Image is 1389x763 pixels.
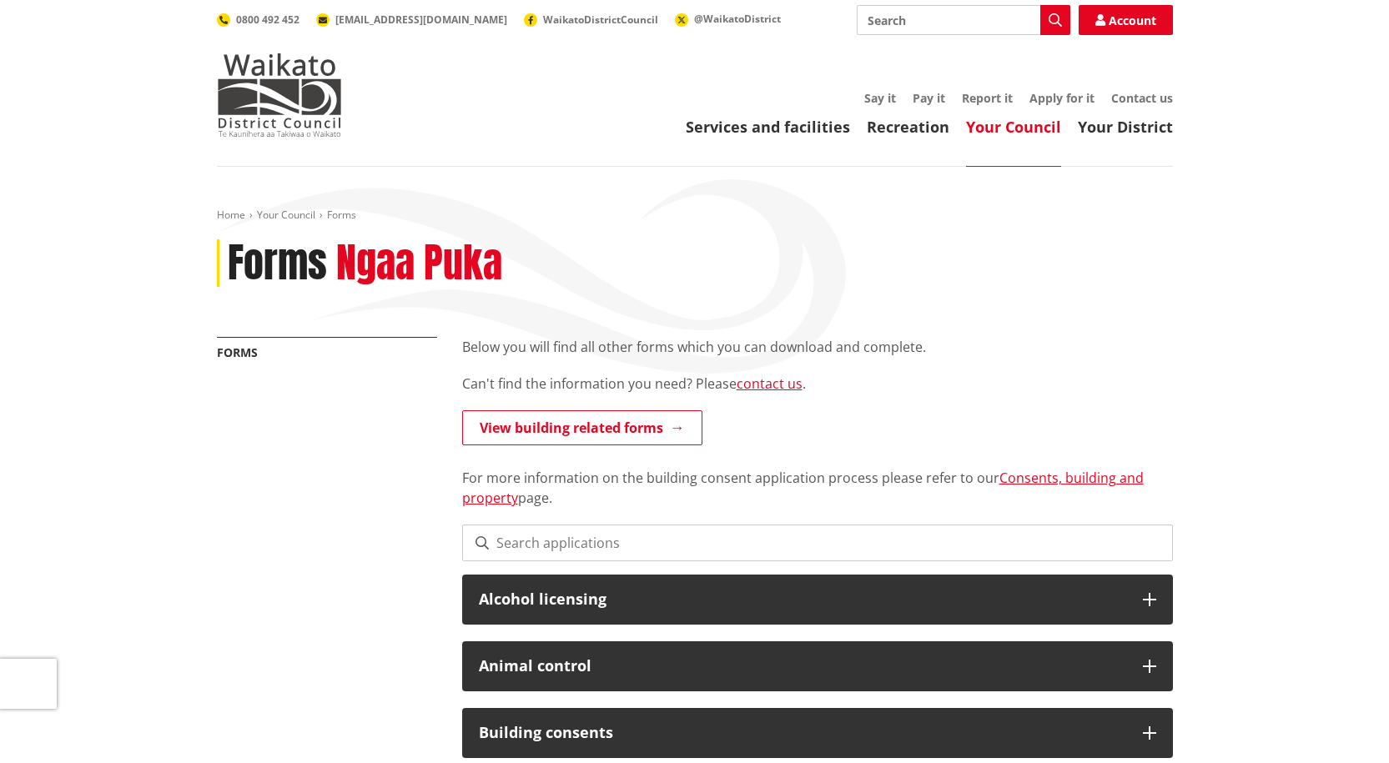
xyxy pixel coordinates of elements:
[462,337,1173,357] p: Below you will find all other forms which you can download and complete.
[327,208,356,222] span: Forms
[1111,90,1173,106] a: Contact us
[316,13,507,27] a: [EMAIL_ADDRESS][DOMAIN_NAME]
[462,448,1173,508] p: For more information on the building consent application process please refer to our page.
[479,725,1126,741] h3: Building consents
[217,53,342,137] img: Waikato District Council - Te Kaunihera aa Takiwaa o Waikato
[217,208,1173,223] nav: breadcrumb
[1029,90,1095,106] a: Apply for it
[462,525,1173,561] input: Search applications
[217,208,245,222] a: Home
[479,658,1126,675] h3: Animal control
[1079,5,1173,35] a: Account
[913,90,945,106] a: Pay it
[857,5,1070,35] input: Search input
[462,410,702,445] a: View building related forms
[1312,693,1372,753] iframe: Messenger Launcher
[462,374,1173,394] p: Can't find the information you need? Please .
[1078,117,1173,137] a: Your District
[962,90,1013,106] a: Report it
[694,12,781,26] span: @WaikatoDistrict
[217,344,258,360] a: Forms
[867,117,949,137] a: Recreation
[524,13,658,27] a: WaikatoDistrictCouncil
[966,117,1061,137] a: Your Council
[236,13,299,27] span: 0800 492 452
[462,469,1144,507] a: Consents, building and property
[336,239,502,288] h2: Ngaa Puka
[737,374,803,393] a: contact us
[864,90,896,106] a: Say it
[217,13,299,27] a: 0800 492 452
[228,239,327,288] h1: Forms
[675,12,781,26] a: @WaikatoDistrict
[543,13,658,27] span: WaikatoDistrictCouncil
[257,208,315,222] a: Your Council
[479,591,1126,608] h3: Alcohol licensing
[335,13,507,27] span: [EMAIL_ADDRESS][DOMAIN_NAME]
[686,117,850,137] a: Services and facilities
